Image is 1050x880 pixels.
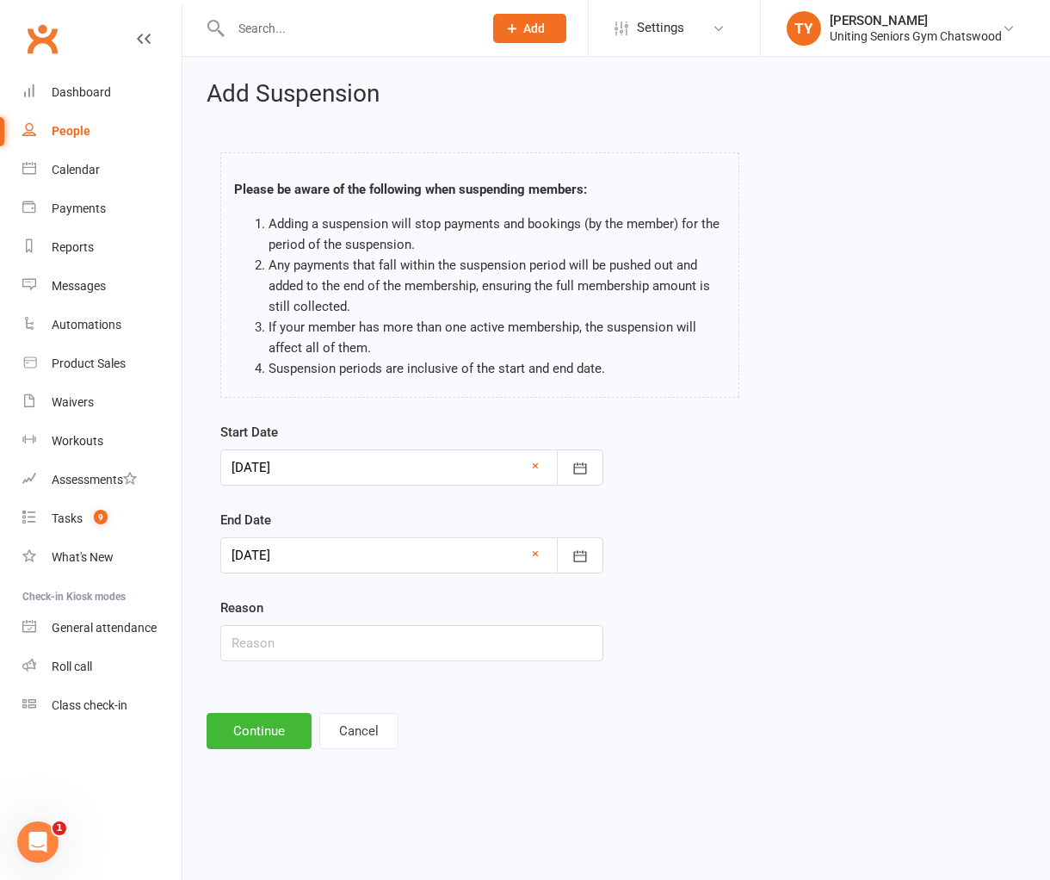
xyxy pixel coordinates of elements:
div: Class check-in [52,698,127,712]
input: Reason [220,625,603,661]
div: Calendar [52,163,100,177]
a: Tasks 9 [22,499,182,538]
div: Workouts [52,434,103,448]
a: Reports [22,228,182,267]
iframe: Intercom live chat [17,821,59,863]
input: Search... [225,16,471,40]
label: Start Date [220,422,278,443]
div: People [52,124,90,138]
a: × [532,543,539,564]
a: × [532,455,539,476]
div: Product Sales [52,356,126,370]
a: Payments [22,189,182,228]
a: What's New [22,538,182,577]
li: Adding a suspension will stop payments and bookings (by the member) for the period of the suspens... [269,214,726,255]
span: Add [523,22,545,35]
div: [PERSON_NAME] [830,13,1002,28]
label: End Date [220,510,271,530]
div: Waivers [52,395,94,409]
button: Add [493,14,566,43]
div: Dashboard [52,85,111,99]
a: Clubworx [21,17,64,60]
div: Messages [52,279,106,293]
a: Waivers [22,383,182,422]
strong: Please be aware of the following when suspending members: [234,182,587,197]
span: 1 [52,821,66,835]
div: Tasks [52,511,83,525]
div: Payments [52,201,106,215]
div: General attendance [52,621,157,635]
a: Roll call [22,648,182,686]
span: 9 [94,510,108,524]
a: General attendance kiosk mode [22,609,182,648]
div: Assessments [52,473,137,486]
li: If your member has more than one active membership, the suspension will affect all of them. [269,317,726,358]
li: Any payments that fall within the suspension period will be pushed out and added to the end of th... [269,255,726,317]
a: Class kiosk mode [22,686,182,725]
li: Suspension periods are inclusive of the start and end date. [269,358,726,379]
h2: Add Suspension [207,81,1026,108]
div: What's New [52,550,114,564]
a: Workouts [22,422,182,461]
a: Messages [22,267,182,306]
a: Product Sales [22,344,182,383]
a: Assessments [22,461,182,499]
a: People [22,112,182,151]
a: Dashboard [22,73,182,112]
a: Calendar [22,151,182,189]
div: Roll call [52,660,92,673]
label: Reason [220,598,263,618]
a: Automations [22,306,182,344]
div: TY [787,11,821,46]
div: Reports [52,240,94,254]
button: Cancel [319,713,398,749]
div: Uniting Seniors Gym Chatswood [830,28,1002,44]
div: Automations [52,318,121,332]
button: Continue [207,713,312,749]
span: Settings [637,9,684,47]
